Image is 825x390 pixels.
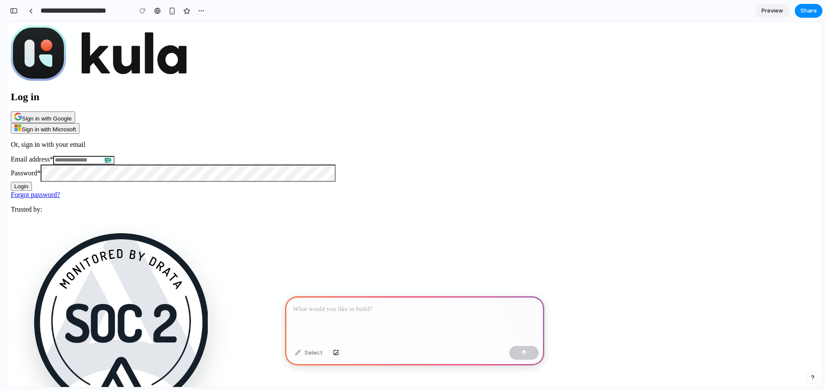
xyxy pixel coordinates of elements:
h2: Log in [3,69,811,81]
p: Or, sign in with your email [3,119,811,127]
p: Trusted by: [3,184,811,191]
label: Email address [3,133,46,141]
label: Password [3,147,33,154]
span: Share [800,6,817,15]
button: Share [795,4,822,18]
button: Login [3,160,25,169]
button: Sign in with Google [3,89,68,101]
span: Preview [762,6,783,15]
button: Sign in with Microsoft [3,101,72,112]
a: Preview [755,4,790,18]
a: Forgot password? [3,169,53,176]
